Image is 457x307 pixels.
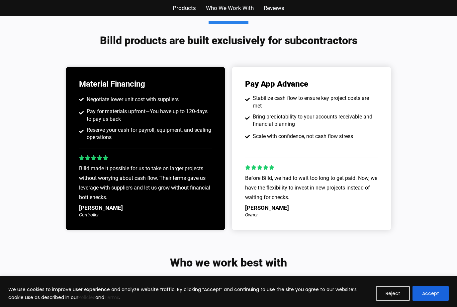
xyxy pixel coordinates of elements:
a: Reviews [264,3,284,13]
h2: Billd products are built exclusively for subcontractors [29,21,428,47]
span: Scale with confidence, not cash flow stress [251,133,353,140]
div: [PERSON_NAME] [245,205,378,211]
div: Controller [79,212,212,217]
span: Bring predictability to your accounts receivable and financial planning [251,113,378,128]
h3: Material Financing [79,80,212,88]
a: Products [173,3,196,13]
button: Accept [412,286,449,301]
div: Rated 5 out of 5 [245,165,275,171]
a: Who We Work With [206,3,254,13]
p: If you’re here, you’re not just any contractor. Billd is built for established Commercial Subcont... [147,275,310,291]
div: [PERSON_NAME] [79,205,212,211]
span: Reserve your cash for payroll, equipment, and scaling operations [85,126,212,141]
h3: Pay App Advance [245,80,308,88]
span: Billd made it possible for us to take on larger projects without worrying about cash flow. Their ... [79,165,210,200]
p: We use cookies to improve user experience and analyze website traffic. By clicking “Accept” and c... [8,285,371,301]
span: Pay for materials upfront—You have up to 120-days to pay us back [85,108,212,123]
span: Before Billd, we had to wait too long to get paid. Now, we have the flexibility to invest in new ... [245,175,377,200]
a: Policies [78,294,95,301]
h2: Who we work best with [170,257,287,268]
button: Reject [376,286,410,301]
span: Stabilize cash flow to ensure key project costs are met [251,95,378,110]
div: Rated 5 out of 5 [79,155,109,161]
div: Owner [245,212,378,217]
span: Negotiate lower unit cost with suppliers [85,96,179,103]
a: Terms [104,294,119,301]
